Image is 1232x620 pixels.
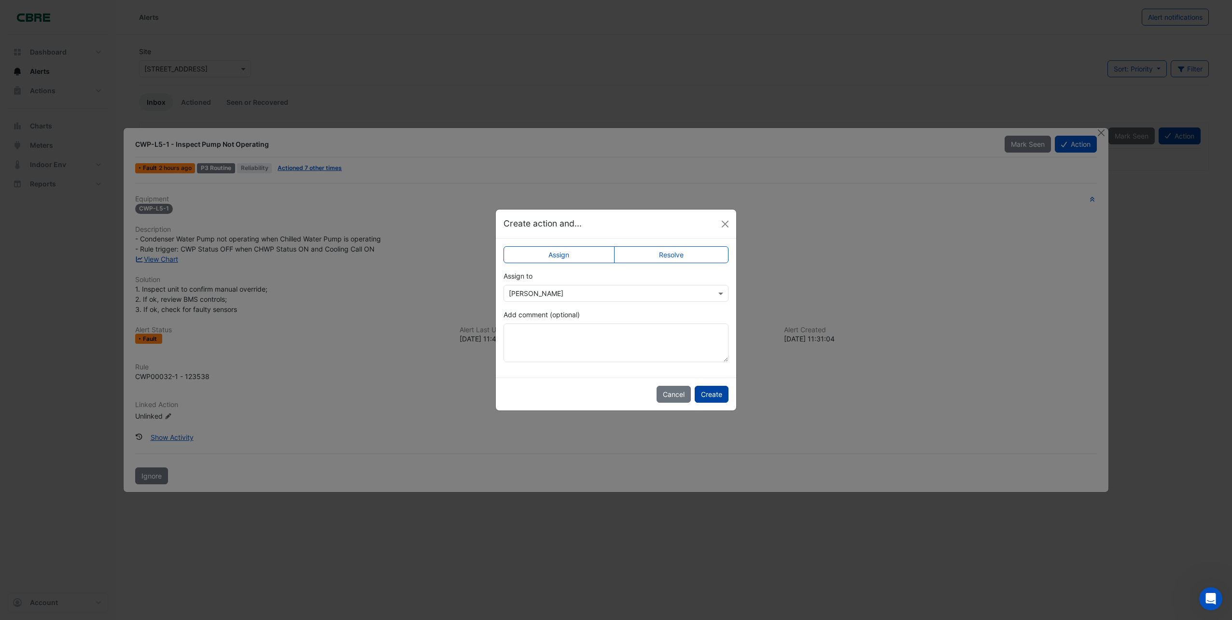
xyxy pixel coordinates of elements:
iframe: Intercom live chat [1199,587,1222,610]
label: Assign to [504,271,532,281]
button: Create [695,386,728,403]
label: Assign [504,246,615,263]
label: Resolve [614,246,729,263]
h5: Create action and... [504,217,582,230]
label: Add comment (optional) [504,310,580,320]
button: Close [718,217,732,231]
button: Cancel [657,386,691,403]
